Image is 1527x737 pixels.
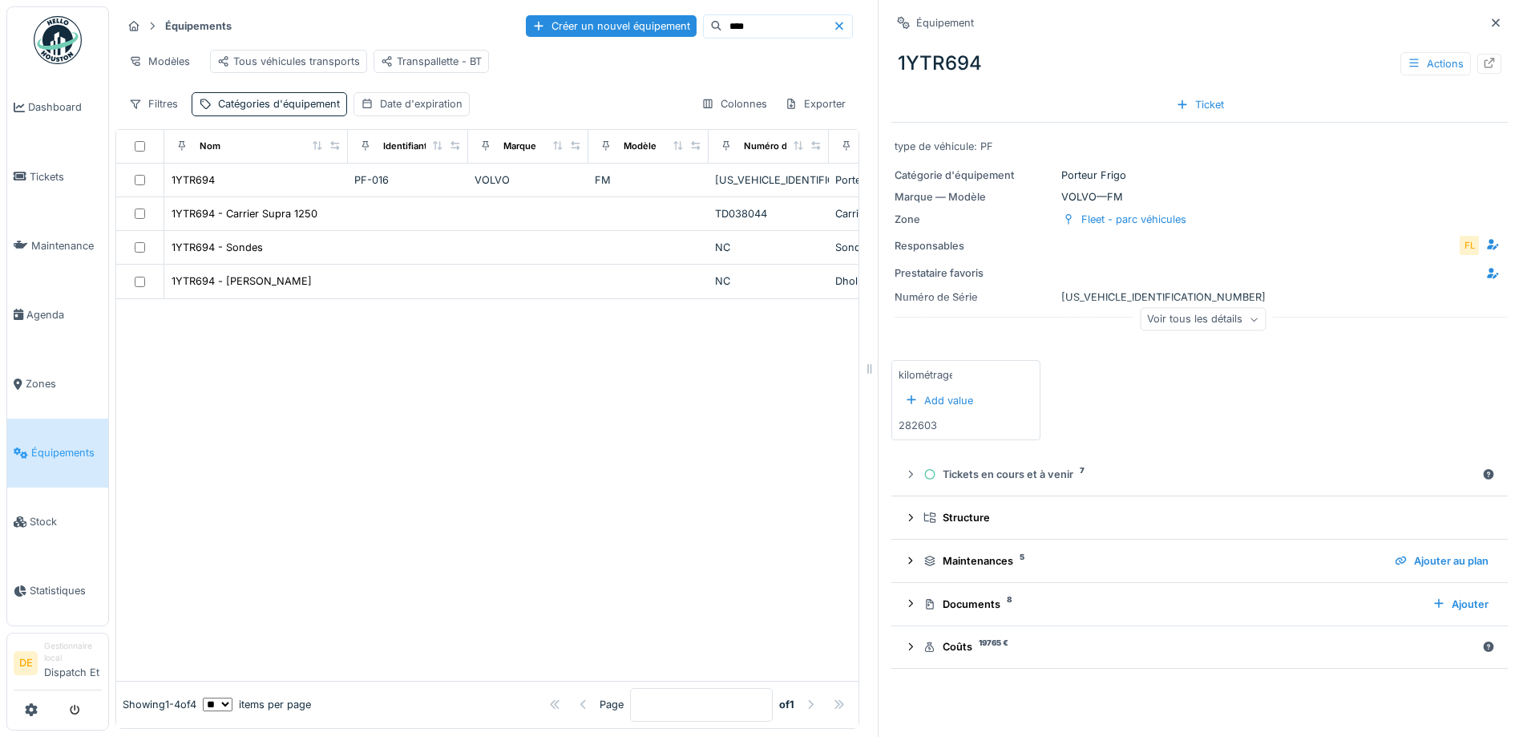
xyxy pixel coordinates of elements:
[7,73,108,142] a: Dashboard
[779,697,794,712] strong: of 1
[835,273,943,289] div: Dhollandia Hayon
[475,172,582,188] div: VOLVO
[891,43,1508,84] div: 1YTR694
[7,350,108,419] a: Zones
[123,697,196,712] div: Showing 1 - 4 of 4
[7,211,108,280] a: Maintenance
[600,697,624,712] div: Page
[1169,94,1230,115] div: Ticket
[895,189,1055,204] div: Marque — Modèle
[1426,593,1495,615] div: Ajouter
[1458,234,1481,257] div: FL
[122,50,197,73] div: Modèles
[203,697,311,712] div: items per page
[31,238,102,253] span: Maintenance
[778,92,853,115] div: Exporter
[898,460,1501,489] summary: Tickets en cours et à venir7
[898,546,1501,576] summary: Maintenances5Ajouter au plan
[30,583,102,598] span: Statistiques
[159,18,238,34] strong: Équipements
[28,99,102,115] span: Dashboard
[1081,212,1186,227] div: Fleet - parc véhicules
[7,488,108,557] a: Stock
[715,172,822,188] div: [US_VEHICLE_IDENTIFICATION_NUMBER]
[895,290,1055,305] div: Numéro de Série
[7,557,108,626] a: Statistiques
[895,290,1505,305] div: [US_VEHICLE_IDENTIFICATION_NUMBER]
[715,273,822,289] div: NC
[895,189,1505,204] div: VOLVO — FM
[7,280,108,349] a: Agenda
[26,307,102,322] span: Agenda
[172,273,312,289] div: 1YTR694 - [PERSON_NAME]
[923,510,1489,525] div: Structure
[1140,308,1266,331] div: Voir tous les détails
[7,142,108,211] a: Tickets
[218,96,340,111] div: Catégories d'équipement
[381,54,482,69] div: Transpallette - BT
[200,140,220,153] div: Nom
[383,140,461,153] div: Identifiant interne
[1400,52,1471,75] div: Actions
[624,140,656,153] div: Modèle
[172,172,215,188] div: 1YTR694
[217,54,360,69] div: Tous véhicules transports
[44,640,102,686] li: Dispatch Et
[715,240,822,255] div: NC
[895,139,1505,154] div: type de véhicule: PF
[26,376,102,391] span: Zones
[14,651,38,675] li: DE
[895,212,1055,227] div: Zone
[899,418,937,433] div: 282603
[595,172,702,188] div: FM
[923,597,1420,612] div: Documents
[526,15,697,37] div: Créer un nouvel équipement
[34,16,82,64] img: Badge_color-CXgf-gQk.svg
[898,633,1501,662] summary: Coûts19765 €
[31,445,102,460] span: Équipements
[7,419,108,488] a: Équipements
[30,169,102,184] span: Tickets
[44,640,102,665] div: Gestionnaire local
[122,92,185,115] div: Filtres
[895,265,1020,281] div: Prestataire favoris
[503,140,536,153] div: Marque
[380,96,463,111] div: Date d'expiration
[744,140,818,153] div: Numéro de Série
[14,640,102,690] a: DE Gestionnaire localDispatch Et
[898,503,1501,533] summary: Structure
[899,367,952,383] div: kilométrage
[172,240,263,255] div: 1YTR694 - Sondes
[694,92,774,115] div: Colonnes
[899,390,980,411] div: Add value
[172,206,317,221] div: 1YTR694 - Carrier Supra 1250
[1388,550,1495,572] div: Ajouter au plan
[30,514,102,529] span: Stock
[923,639,1476,654] div: Coûts
[916,15,974,30] div: Équipement
[898,589,1501,619] summary: Documents8Ajouter
[715,206,822,221] div: TD038044
[895,168,1055,183] div: Catégorie d'équipement
[923,553,1382,569] div: Maintenances
[354,172,462,188] div: PF-016
[895,238,1020,253] div: Responsables
[895,168,1505,183] div: Porteur Frigo
[835,206,943,221] div: Carrier Supra 1250
[835,172,943,188] div: Porteur Frigo
[923,467,1476,482] div: Tickets en cours et à venir
[835,240,943,255] div: Sondes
